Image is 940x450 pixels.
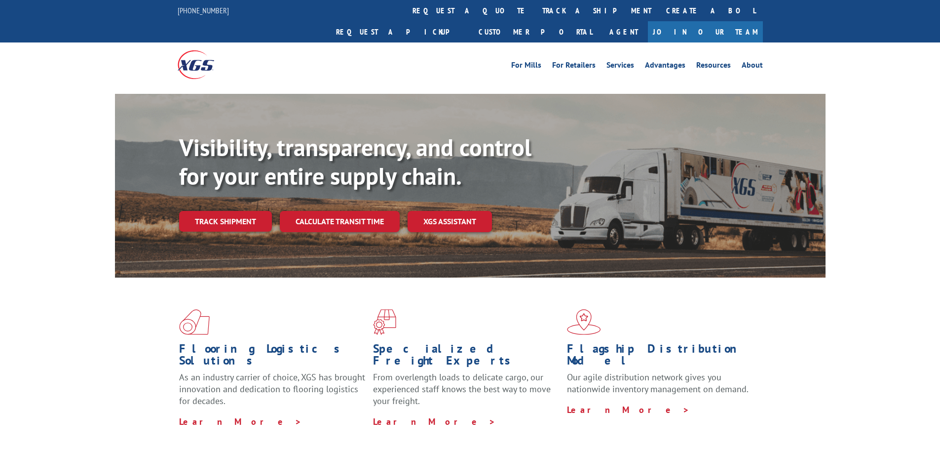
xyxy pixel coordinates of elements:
a: About [742,61,763,72]
h1: Flooring Logistics Solutions [179,343,366,371]
span: Our agile distribution network gives you nationwide inventory management on demand. [567,371,749,395]
a: For Retailers [552,61,596,72]
a: Advantages [645,61,685,72]
a: Request a pickup [329,21,471,42]
a: Track shipment [179,211,272,232]
span: As an industry carrier of choice, XGS has brought innovation and dedication to flooring logistics... [179,371,365,407]
a: Services [606,61,634,72]
a: XGS ASSISTANT [408,211,492,232]
a: Learn More > [179,416,302,427]
img: xgs-icon-total-supply-chain-intelligence-red [179,309,210,335]
a: Resources [696,61,731,72]
b: Visibility, transparency, and control for your entire supply chain. [179,132,531,191]
a: For Mills [511,61,541,72]
img: xgs-icon-focused-on-flooring-red [373,309,396,335]
img: xgs-icon-flagship-distribution-model-red [567,309,601,335]
a: Calculate transit time [280,211,400,232]
a: Join Our Team [648,21,763,42]
h1: Flagship Distribution Model [567,343,753,371]
a: Learn More > [373,416,496,427]
p: From overlength loads to delicate cargo, our experienced staff knows the best way to move your fr... [373,371,560,415]
a: [PHONE_NUMBER] [178,5,229,15]
a: Agent [600,21,648,42]
a: Customer Portal [471,21,600,42]
h1: Specialized Freight Experts [373,343,560,371]
a: Learn More > [567,404,690,415]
